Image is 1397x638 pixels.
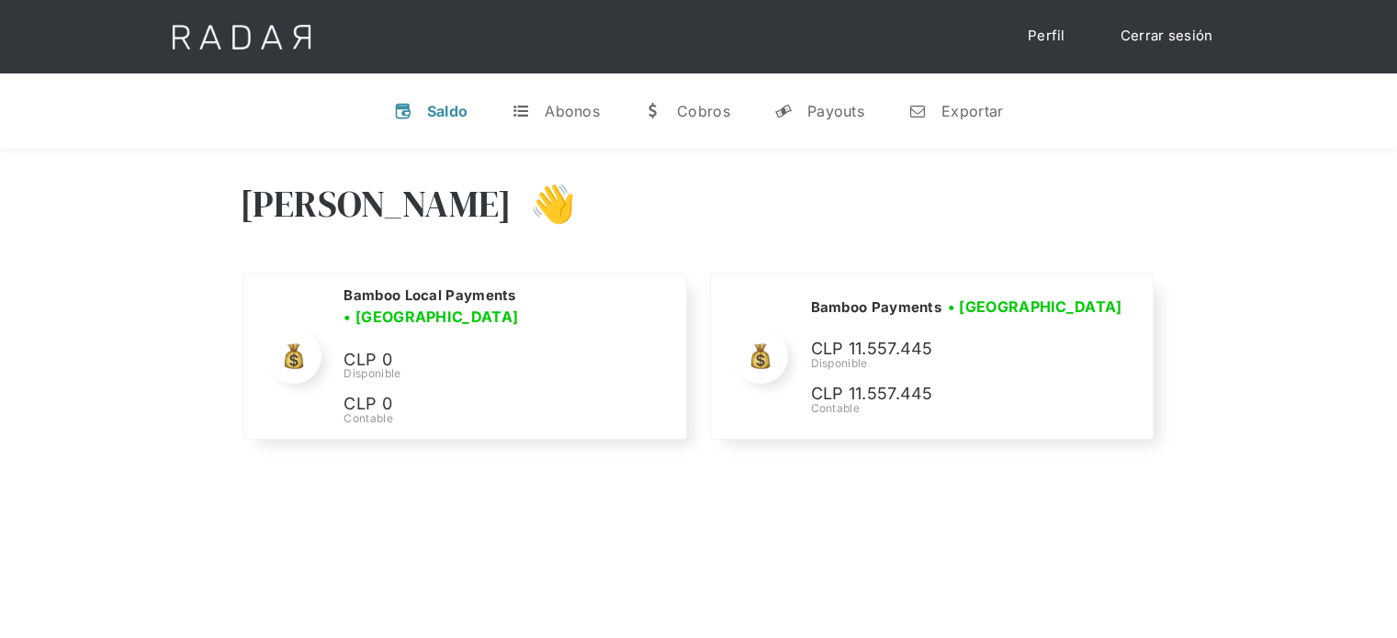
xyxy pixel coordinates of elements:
div: t [512,102,530,120]
div: Cobros [677,102,730,120]
div: Contable [344,410,663,427]
div: y [774,102,793,120]
div: Contable [810,400,1128,417]
p: CLP 0 [344,347,619,374]
p: CLP 0 [344,391,619,418]
h3: 👋 [512,181,576,227]
a: Cerrar sesión [1102,18,1232,54]
div: Disponible [344,365,663,382]
div: n [908,102,927,120]
div: v [394,102,412,120]
h2: Bamboo Payments [810,298,941,317]
div: Abonos [545,102,600,120]
div: Saldo [427,102,468,120]
p: CLP 11.557.445 [810,336,1086,363]
h3: [PERSON_NAME] [240,181,513,227]
p: CLP 11.557.445 [810,381,1086,408]
div: Payouts [807,102,864,120]
div: Exportar [941,102,1003,120]
h3: • [GEOGRAPHIC_DATA] [948,296,1122,318]
h3: • [GEOGRAPHIC_DATA] [344,306,518,328]
div: w [644,102,662,120]
div: Disponible [810,355,1128,372]
a: Perfil [1009,18,1084,54]
h2: Bamboo Local Payments [344,286,515,305]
